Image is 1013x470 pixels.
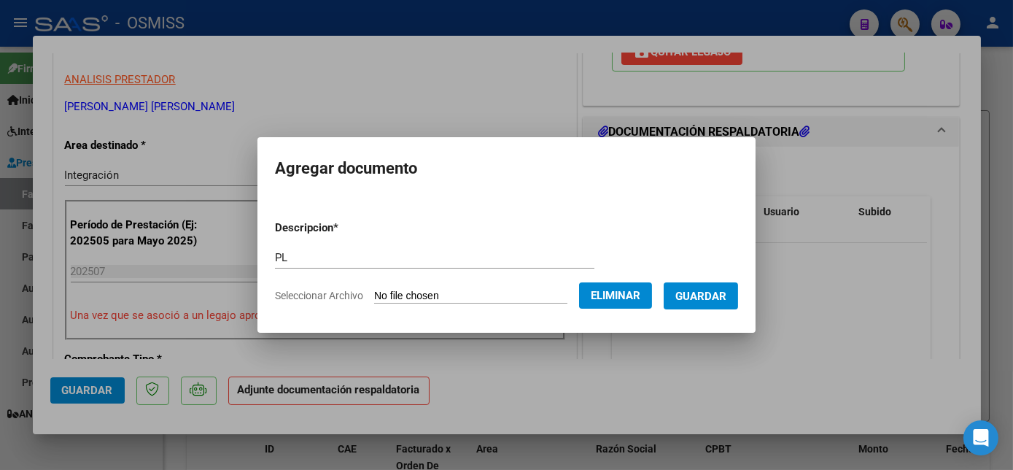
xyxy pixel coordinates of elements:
[963,420,998,455] div: Open Intercom Messenger
[579,282,652,309] button: Eliminar
[675,290,726,303] span: Guardar
[275,155,738,182] h2: Agregar documento
[591,289,640,302] span: Eliminar
[664,282,738,309] button: Guardar
[275,290,363,301] span: Seleccionar Archivo
[275,220,414,236] p: Descripcion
